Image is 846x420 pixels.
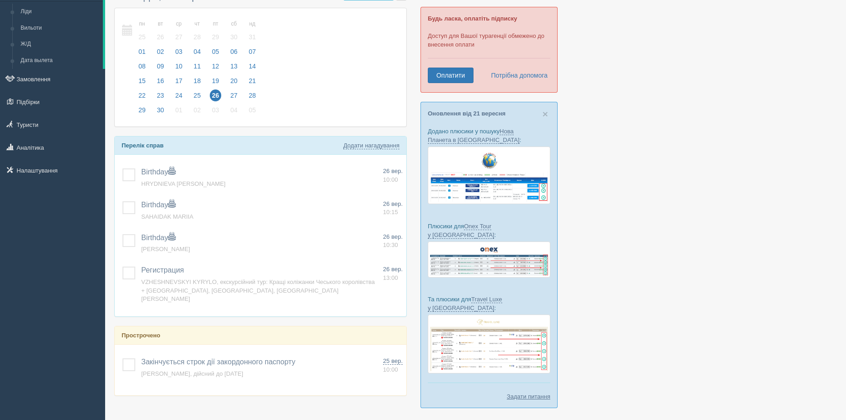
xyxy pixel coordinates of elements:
a: 30 [152,105,169,120]
span: 02 [154,46,166,58]
a: 18 [189,76,206,90]
small: вт [154,20,166,28]
span: 10:30 [383,241,398,248]
span: HRYDNIEVA [PERSON_NAME] [141,180,225,187]
span: 20 [228,75,240,87]
a: сб 30 [225,15,243,47]
a: 27 [225,90,243,105]
span: 18 [192,75,203,87]
small: пн [136,20,148,28]
span: × [543,109,548,119]
span: Birthday [141,168,176,176]
a: 09 [152,61,169,76]
a: пт 29 [207,15,224,47]
a: нд 31 [244,15,259,47]
span: 21 [246,75,258,87]
span: 02 [192,104,203,116]
a: 28 [244,90,259,105]
span: 12 [210,60,222,72]
a: 04 [189,47,206,61]
a: 26 вер. 10:30 [383,233,403,250]
div: Доступ для Вашої турагенції обмежено до внесення оплати [420,7,558,93]
a: 12 [207,61,224,76]
a: 19 [207,76,224,90]
span: 19 [210,75,222,87]
span: 17 [173,75,185,87]
a: 01 [170,105,187,120]
span: VZHESHNEVSKYI KYRYLO, екскурсійний тур: Кращі коліжанки Чеського королівства + [GEOGRAPHIC_DATA],... [141,278,375,302]
a: 04 [225,105,243,120]
a: Оплатити [428,68,474,83]
span: 13 [228,60,240,72]
a: 01 [133,47,151,61]
span: 29 [210,31,222,43]
p: Та плюсики для : [428,295,550,312]
span: 30 [154,104,166,116]
a: Закінчується строк дії закордонного паспорту [141,358,295,366]
a: Додати нагадування [343,142,399,149]
a: 13 [225,61,243,76]
a: 14 [244,61,259,76]
a: Birthday [141,201,176,209]
a: 25 вер. 10:00 [383,357,403,374]
span: Регистрация [141,266,184,274]
span: Birthday [141,234,176,241]
a: 05 [244,105,259,120]
span: 01 [136,46,148,58]
a: вт 26 [152,15,169,47]
span: 16 [154,75,166,87]
span: 11 [192,60,203,72]
a: ср 27 [170,15,187,47]
span: 22 [136,89,148,101]
a: чт 28 [189,15,206,47]
span: 04 [192,46,203,58]
span: 27 [173,31,185,43]
a: Потрібна допомога [485,68,548,83]
span: 05 [210,46,222,58]
p: Плюсики для : [428,222,550,239]
span: 30 [228,31,240,43]
a: SAHAIDAK MARIIA [141,213,193,220]
a: 26 вер. 13:00 [383,265,403,282]
a: 29 [133,105,151,120]
span: 26 [210,89,222,101]
span: 25 вер. [383,357,403,365]
a: 26 [207,90,224,105]
a: 21 [244,76,259,90]
a: 05 [207,47,224,61]
p: Додано плюсики у пошуку : [428,127,550,144]
a: 15 [133,76,151,90]
a: 17 [170,76,187,90]
a: Нова Планета в [GEOGRAPHIC_DATA] [428,128,520,144]
a: 23 [152,90,169,105]
span: 13:00 [383,274,398,281]
a: 22 [133,90,151,105]
span: 26 вер. [383,200,403,207]
small: пт [210,20,222,28]
a: 02 [152,47,169,61]
a: Оновлення від 21 вересня [428,110,505,117]
span: 26 вер. [383,168,403,174]
a: 07 [244,47,259,61]
span: 29 [136,104,148,116]
a: 24 [170,90,187,105]
b: Прострочено [122,332,160,339]
a: Задати питання [507,392,550,401]
a: Дата вылета [16,52,103,69]
small: ср [173,20,185,28]
img: new-planet-%D0%BF%D1%96%D0%B4%D0%B1%D1%96%D1%80%D0%BA%D0%B0-%D1%81%D1%80%D0%BC-%D0%B4%D0%BB%D1%8F... [428,147,550,204]
a: 25 [189,90,206,105]
a: 10 [170,61,187,76]
a: 03 [207,105,224,120]
b: Перелік справ [122,142,164,149]
span: 10 [173,60,185,72]
span: 26 вер. [383,266,403,273]
a: пн 25 [133,15,151,47]
span: 26 вер. [383,233,403,240]
small: нд [246,20,258,28]
a: 03 [170,47,187,61]
a: 20 [225,76,243,90]
img: travel-luxe-%D0%BF%D0%BE%D0%B4%D0%B1%D0%BE%D1%80%D0%BA%D0%B0-%D1%81%D1%80%D0%BC-%D0%B4%D0%BB%D1%8... [428,315,550,373]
